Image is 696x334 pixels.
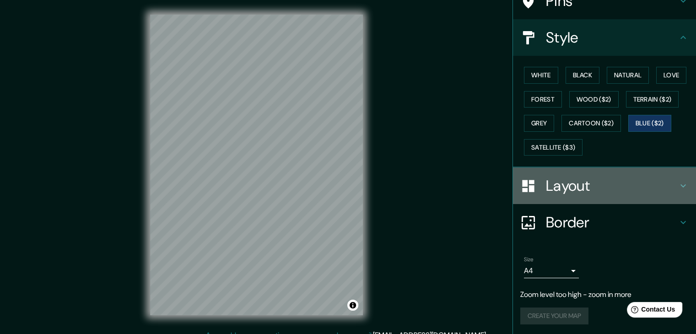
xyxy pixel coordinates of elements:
[566,67,600,84] button: Black
[347,300,358,311] button: Toggle attribution
[615,298,686,324] iframe: Help widget launcher
[513,167,696,204] div: Layout
[524,115,554,132] button: Grey
[524,264,579,278] div: A4
[524,256,534,264] label: Size
[628,115,671,132] button: Blue ($2)
[524,67,558,84] button: White
[656,67,686,84] button: Love
[546,28,678,47] h4: Style
[546,177,678,195] h4: Layout
[626,91,679,108] button: Terrain ($2)
[513,204,696,241] div: Border
[150,15,363,315] canvas: Map
[546,213,678,232] h4: Border
[524,139,583,156] button: Satellite ($3)
[513,19,696,56] div: Style
[524,91,562,108] button: Forest
[607,67,649,84] button: Natural
[520,289,689,300] p: Zoom level too high - zoom in more
[561,115,621,132] button: Cartoon ($2)
[569,91,619,108] button: Wood ($2)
